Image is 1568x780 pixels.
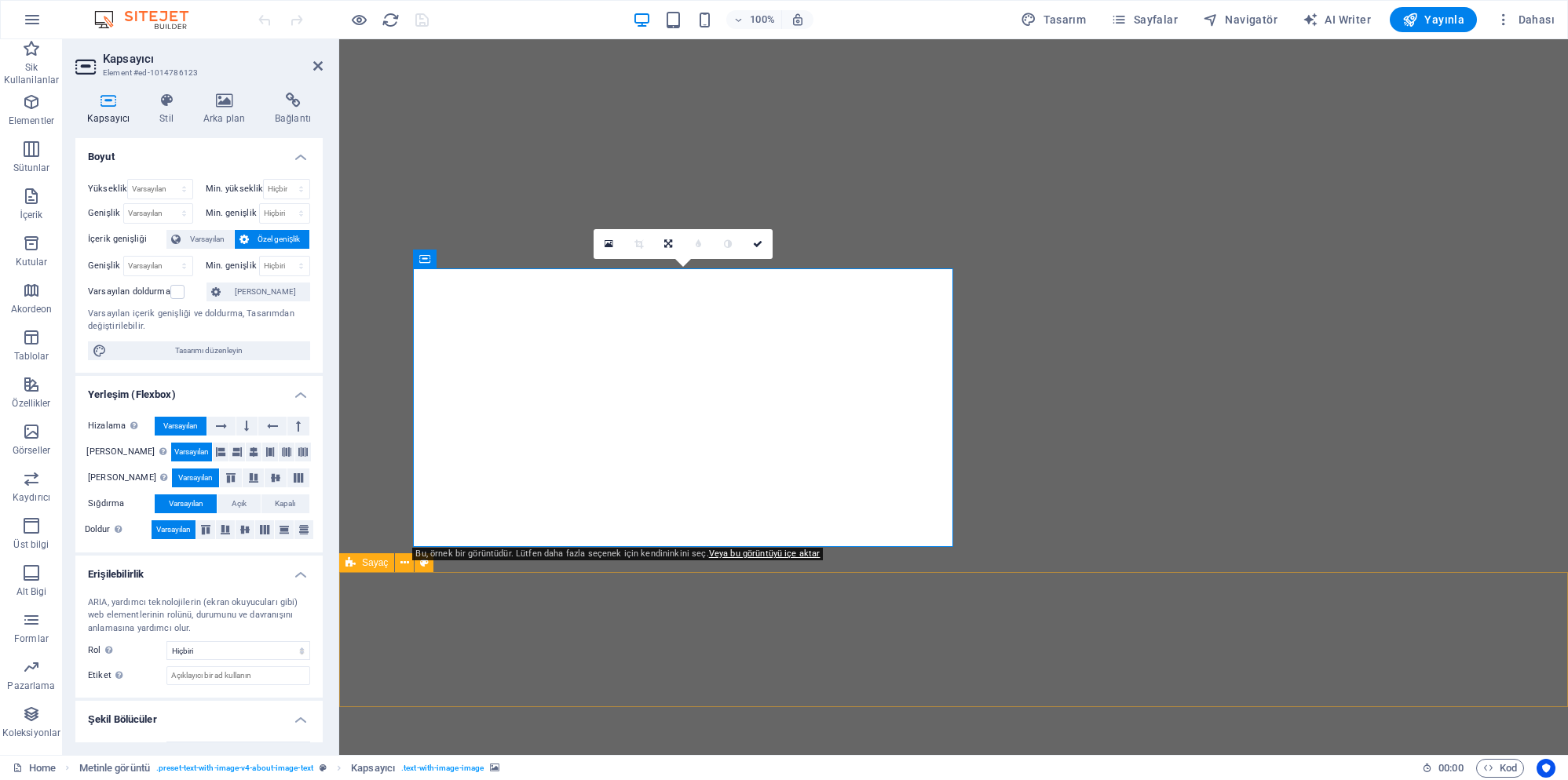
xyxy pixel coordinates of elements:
label: [PERSON_NAME] [86,443,170,461]
a: Veya bu görüntüyü içe aktar [709,549,821,559]
p: Formlar [14,632,49,645]
span: Yayınla [1402,12,1464,27]
a: Onayla ( Ctrl ⏎ ) [743,229,773,259]
label: Sığdırma [88,494,155,513]
span: Tasarımı düzenleyin [111,341,305,360]
h3: Element #ed-1014786123 [103,66,291,80]
h6: 100% [750,10,775,29]
span: [PERSON_NAME] [225,282,305,301]
button: Açık [217,494,260,513]
button: Tasarımı düzenleyin [88,341,310,360]
h4: Bağlantı [263,93,323,126]
h4: Yerleşim (Flexbox) [75,376,323,404]
label: Varsayılan doldurma [88,282,170,301]
button: Kapalı [261,494,309,513]
h4: Erişilebilirlik [75,556,323,584]
span: Dahası [1496,12,1555,27]
button: Varsayılan [171,443,212,461]
span: AI Writer [1303,12,1371,27]
button: Navigatör [1197,7,1284,32]
a: Gri tonlama [713,229,743,259]
button: Varsayılan [155,417,207,436]
span: Seçmek için tıkla. Düzenlemek için çift tıkla [351,759,395,778]
span: Varsayılan [163,417,198,436]
button: Ön izleme modundan çıkıp düzenlemeye devam etmek için buraya tıklayın [349,10,368,29]
h4: Arka plan [192,93,263,126]
i: Sayfayı yeniden yükleyin [382,11,400,29]
h4: Stil [148,93,192,126]
span: Kod [1483,759,1517,778]
h4: Boyut [75,138,323,166]
h4: Şekil Bölücüler [75,701,323,729]
h6: Oturum süresi [1422,759,1464,778]
span: Tasarım [1021,12,1086,27]
span: : [1449,762,1452,774]
button: Varsayılan [166,230,234,249]
label: Etiket [88,666,166,685]
h2: Kapsayıcı [103,52,323,66]
p: Kutular [16,256,48,268]
p: Elementler [9,115,54,127]
a: Kırpma modu [623,229,653,259]
img: Editor Logo [90,10,208,29]
i: Yeniden boyutlandırmada yakınlaştırma düzeyini seçilen cihaza uyacak şekilde otomatik olarak ayarla. [791,13,805,27]
span: 00 00 [1438,759,1463,778]
p: Üst bilgi [13,538,49,551]
i: Bu element, arka plan içeriyor [490,764,499,772]
span: . text-with-image-image [401,759,484,778]
span: Varsayılan [178,468,213,487]
button: Varsayılan [172,468,219,487]
span: Varsayılan [185,230,229,249]
span: Seçmek için tıkla. Düzenlemek için çift tıkla [79,759,150,778]
div: ARIA, yardımcı teknolojilerin (ekran okuyucuları gibi) web elementlerinin rolünü, durumunu ve dav... [88,596,310,636]
div: Bu, örnek bir görüntüdür. Lütfen daha fazla seçenek için kendininkini seç. [412,548,823,560]
span: Açık [232,494,247,513]
input: Açıklayıcı bir ad kullanın [166,666,310,685]
span: Özel genişlik [254,230,305,249]
label: [PERSON_NAME] [88,468,172,487]
p: Görseller [13,444,50,457]
p: Özellikler [12,397,50,410]
h4: Kapsayıcı [75,93,148,126]
label: Genişlik [88,209,123,217]
label: Hizalama [88,417,155,436]
p: Alt Bigi [16,585,47,598]
button: AI Writer [1296,7,1377,32]
label: Min. yükseklik [206,184,264,193]
button: [PERSON_NAME] [207,282,310,301]
label: İçerik genişliği [88,230,166,249]
span: Rol [88,641,117,660]
button: reload [381,10,400,29]
button: 100% [726,10,782,29]
span: Varsayılan [156,520,191,539]
a: Yönü değiştir [653,229,683,259]
label: Doldur [85,520,152,539]
button: Usercentrics [1537,759,1555,778]
p: Kaydırıcı [13,491,50,504]
p: Akordeon [11,303,53,315]
button: Tasarım [1014,7,1092,32]
span: Navigatör [1203,12,1277,27]
a: Seçimi iptal etmek için tıkla. Sayfaları açmak için çift tıkla [13,759,56,778]
p: Sütunlar [13,162,50,174]
label: Min. genişlik [206,209,259,217]
label: Min. genişlik [206,261,259,270]
button: Sayfalar [1105,7,1184,32]
button: Özel genişlik [235,230,310,249]
div: Tasarım (Ctrl+Alt+Y) [1014,7,1092,32]
p: Tablolar [14,350,49,363]
button: Varsayılan [155,494,217,513]
nav: breadcrumb [79,759,500,778]
a: Dosya yöneticisinden, stok fotoğraflardan dosyalar seçin veya dosya(lar) yükleyin [594,229,623,259]
span: Varsayılan [174,443,209,461]
span: Varsayılan [169,494,203,513]
p: Pazarlama [7,680,55,692]
a: Bulanıklaştırma [683,229,713,259]
i: Bu element, özelleştirilebilir bir ön ayar [320,764,327,772]
label: Genişlik [88,261,123,270]
p: İçerik [20,209,42,221]
button: Dahası [1489,7,1561,32]
button: Kod [1476,759,1524,778]
span: . preset-text-with-image-v4-about-image-text [156,759,313,778]
p: Koleksiyonlar [2,727,60,739]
